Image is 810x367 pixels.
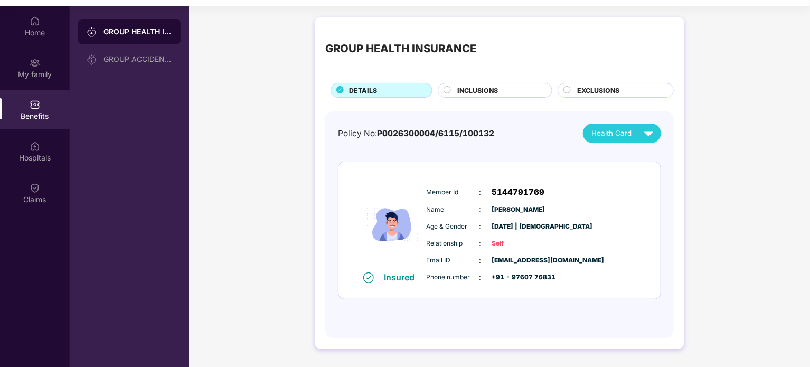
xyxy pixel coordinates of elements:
[639,124,658,143] img: svg+xml;base64,PHN2ZyB4bWxucz0iaHR0cDovL3d3dy53My5vcmcvMjAwMC9zdmciIHZpZXdCb3g9IjAgMCAyNCAyNCIgd2...
[492,186,545,199] span: 5144791769
[492,205,545,215] span: [PERSON_NAME]
[479,221,482,232] span: :
[349,86,377,96] span: DETAILS
[103,26,172,37] div: GROUP HEALTH INSURANCE
[577,86,619,96] span: EXCLUSIONS
[427,205,479,215] span: Name
[103,55,172,63] div: GROUP ACCIDENTAL INSURANCE
[338,127,494,140] div: Policy No:
[363,272,374,283] img: svg+xml;base64,PHN2ZyB4bWxucz0iaHR0cDovL3d3dy53My5vcmcvMjAwMC9zdmciIHdpZHRoPSIxNiIgaGVpZ2h0PSIxNi...
[30,141,40,152] img: svg+xml;base64,PHN2ZyBpZD0iSG9zcGl0YWxzIiB4bWxucz0iaHR0cDovL3d3dy53My5vcmcvMjAwMC9zdmciIHdpZHRoPS...
[30,99,40,110] img: svg+xml;base64,PHN2ZyBpZD0iQmVuZWZpdHMiIHhtbG5zPSJodHRwOi8vd3d3LnczLm9yZy8yMDAwL3N2ZyIgd2lkdGg9Ij...
[479,255,482,266] span: :
[479,204,482,215] span: :
[384,272,421,283] div: Insured
[30,183,40,193] img: svg+xml;base64,PHN2ZyBpZD0iQ2xhaW0iIHhtbG5zPSJodHRwOi8vd3d3LnczLm9yZy8yMDAwL3N2ZyIgd2lkdGg9IjIwIi...
[87,27,97,37] img: svg+xml;base64,PHN2ZyB3aWR0aD0iMjAiIGhlaWdodD0iMjAiIHZpZXdCb3g9IjAgMCAyMCAyMCIgZmlsbD0ibm9uZSIgeG...
[427,256,479,266] span: Email ID
[492,256,545,266] span: [EMAIL_ADDRESS][DOMAIN_NAME]
[479,238,482,249] span: :
[427,222,479,232] span: Age & Gender
[427,239,479,249] span: Relationship
[492,222,545,232] span: [DATE] | [DEMOGRAPHIC_DATA]
[492,239,545,249] span: Self
[427,272,479,283] span: Phone number
[30,58,40,68] img: svg+xml;base64,PHN2ZyB3aWR0aD0iMjAiIGhlaWdodD0iMjAiIHZpZXdCb3g9IjAgMCAyMCAyMCIgZmlsbD0ibm9uZSIgeG...
[361,178,424,271] img: icon
[325,40,476,57] div: GROUP HEALTH INSURANCE
[427,187,479,197] span: Member Id
[30,16,40,26] img: svg+xml;base64,PHN2ZyBpZD0iSG9tZSIgeG1sbnM9Imh0dHA6Ly93d3cudzMub3JnLzIwMDAvc3ZnIiB3aWR0aD0iMjAiIG...
[479,271,482,283] span: :
[492,272,545,283] span: +91 - 97607 76831
[591,128,632,139] span: Health Card
[479,186,482,198] span: :
[457,86,498,96] span: INCLUSIONS
[583,124,661,143] button: Health Card
[377,128,494,138] span: P0026300004/6115/100132
[87,54,97,65] img: svg+xml;base64,PHN2ZyB3aWR0aD0iMjAiIGhlaWdodD0iMjAiIHZpZXdCb3g9IjAgMCAyMCAyMCIgZmlsbD0ibm9uZSIgeG...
